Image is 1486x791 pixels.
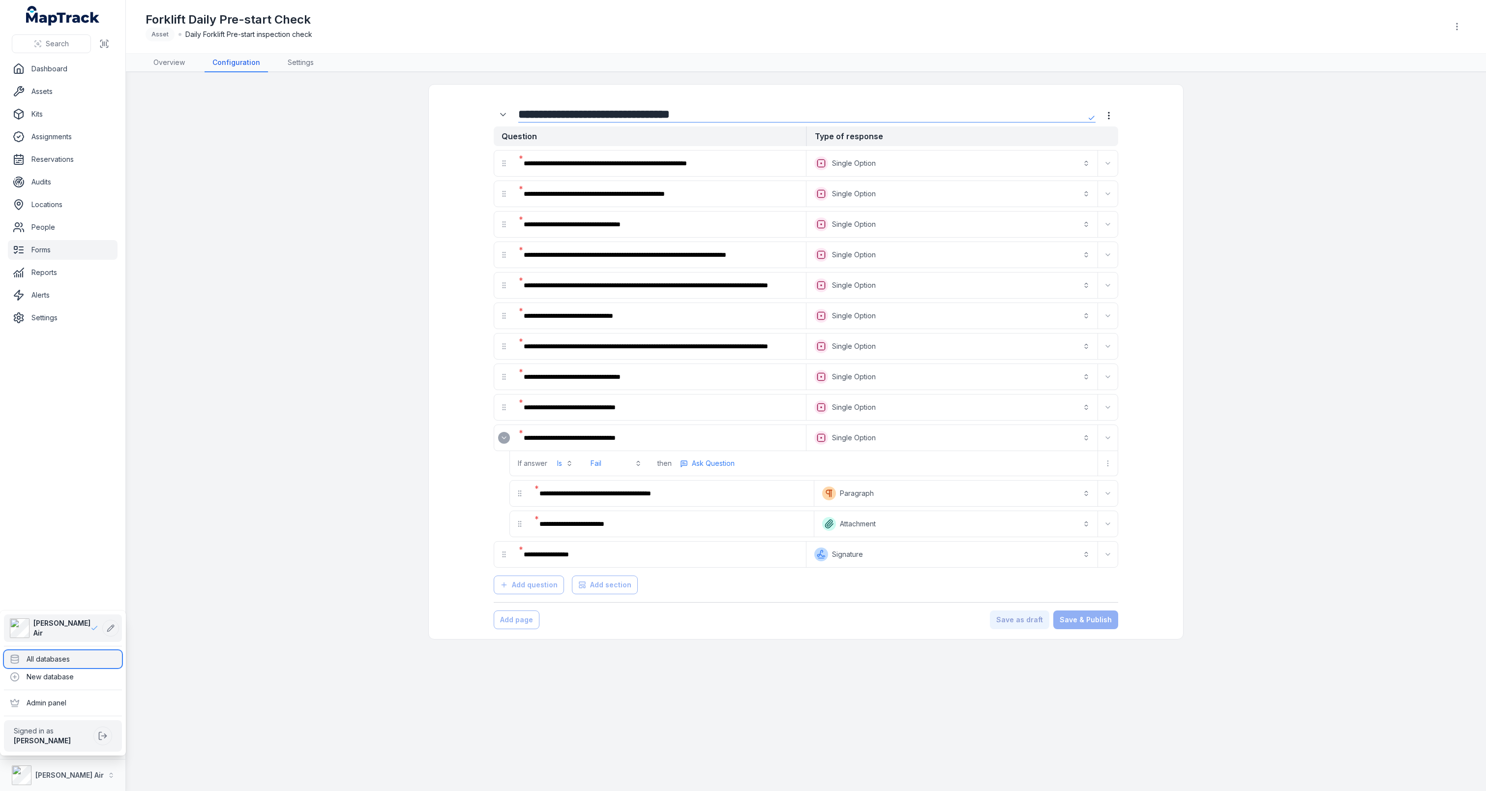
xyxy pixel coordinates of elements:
strong: [PERSON_NAME] [14,736,71,745]
div: Admin panel [4,694,122,712]
div: New database [4,668,122,686]
div: All databases [4,650,122,668]
span: Signed in as [14,726,89,736]
strong: [PERSON_NAME] Air [35,771,104,779]
span: [PERSON_NAME] Air [33,618,90,638]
